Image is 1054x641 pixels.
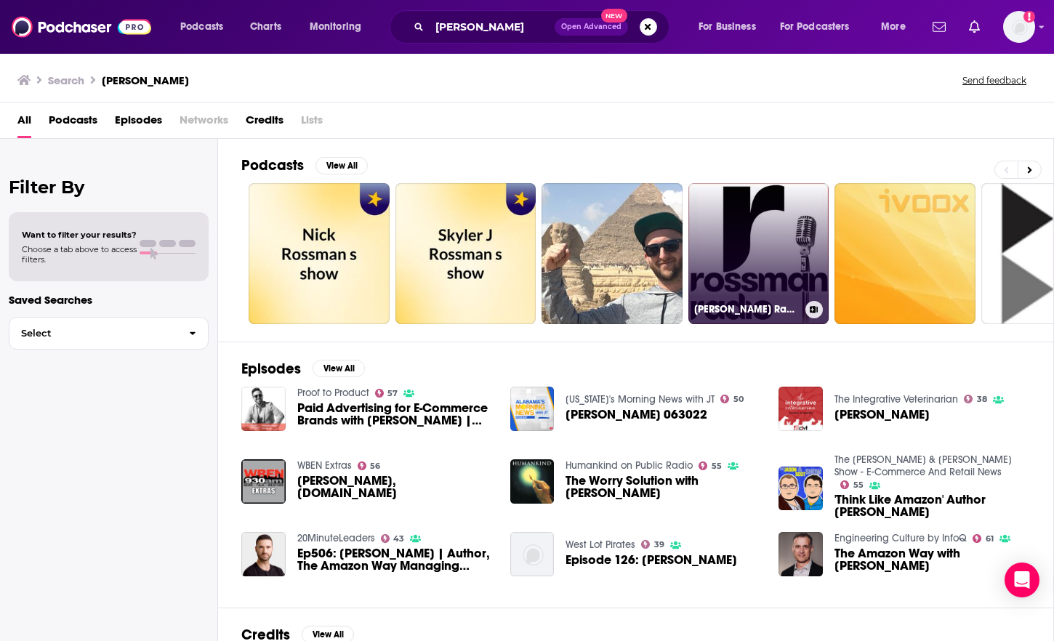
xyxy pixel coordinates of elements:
[297,547,493,572] span: Ep506: [PERSON_NAME] | Author, The Amazon Way Managing Partner, [PERSON_NAME] Partners
[315,157,368,174] button: View All
[927,15,952,39] a: Show notifications dropdown
[375,389,398,398] a: 57
[510,532,555,576] img: Episode 126: Philip Rossman-Reich
[9,293,209,307] p: Saved Searches
[22,244,137,265] span: Choose a tab above to access filters.
[17,108,31,138] a: All
[241,156,304,174] h2: Podcasts
[241,532,286,576] img: Ep506: John Rossman | Author, The Amazon Way Managing Partner, Rossman Partners
[297,475,493,499] span: [PERSON_NAME], [DOMAIN_NAME]
[834,453,1012,478] a: The Jason & Scot Show - E-Commerce And Retail News
[387,390,398,397] span: 57
[430,15,555,39] input: Search podcasts, credits, & more...
[641,540,664,549] a: 39
[566,408,707,421] span: [PERSON_NAME] 063022
[853,482,864,488] span: 55
[246,108,283,138] a: Credits
[250,17,281,37] span: Charts
[403,10,683,44] div: Search podcasts, credits, & more...
[699,17,756,37] span: For Business
[297,402,493,427] a: Paid Advertising for E-Commerce Brands with Alexander Rossman | Rossman Media
[779,532,823,576] img: The Amazon Way with John Rossman
[834,393,958,406] a: The Integrative Veterinarian
[241,360,301,378] h2: Episodes
[358,461,381,470] a: 56
[963,15,986,39] a: Show notifications dropdown
[510,459,555,504] img: The Worry Solution with Martin Rossman
[313,360,365,377] button: View All
[958,74,1031,86] button: Send feedback
[393,536,404,542] span: 43
[654,541,664,548] span: 39
[566,475,761,499] a: The Worry Solution with Martin Rossman
[297,459,352,472] a: WBEN Extras
[771,15,871,39] button: open menu
[115,108,162,138] a: Episodes
[297,547,493,572] a: Ep506: John Rossman | Author, The Amazon Way Managing Partner, Rossman Partners
[973,534,994,543] a: 61
[9,317,209,350] button: Select
[102,73,189,87] h3: [PERSON_NAME]
[834,493,1030,518] span: 'Think Like Amazon' Author [PERSON_NAME]
[871,15,924,39] button: open menu
[180,108,228,138] span: Networks
[1023,11,1035,23] svg: Add a profile image
[834,408,930,421] a: Dr. Ashley Rossman
[297,475,493,499] a: Ted Rossman, CreditCards.com
[688,15,774,39] button: open menu
[170,15,242,39] button: open menu
[297,532,375,544] a: 20MinuteLeaders
[834,493,1030,518] a: 'Think Like Amazon' Author John Rossman
[834,547,1030,572] span: The Amazon Way with [PERSON_NAME]
[555,18,628,36] button: Open AdvancedNew
[381,534,405,543] a: 43
[22,230,137,240] span: Want to filter your results?
[688,183,829,324] a: [PERSON_NAME] Radio
[510,387,555,431] img: Ted Rossman 063022
[1003,11,1035,43] button: Show profile menu
[241,387,286,431] img: Paid Advertising for E-Commerce Brands with Alexander Rossman | Rossman Media
[712,463,722,469] span: 55
[9,328,177,338] span: Select
[881,17,906,37] span: More
[840,480,864,489] a: 55
[48,73,84,87] h3: Search
[834,547,1030,572] a: The Amazon Way with John Rossman
[561,23,621,31] span: Open Advanced
[834,532,967,544] a: Engineering Culture by InfoQ
[566,408,707,421] a: Ted Rossman 063022
[779,467,823,511] img: 'Think Like Amazon' Author John Rossman
[566,393,715,406] a: Alabama's Morning News with JT
[297,402,493,427] span: Paid Advertising for E-Commerce Brands with [PERSON_NAME] | [PERSON_NAME] Media
[694,303,800,315] h3: [PERSON_NAME] Radio
[720,395,744,403] a: 50
[733,396,744,403] span: 50
[566,475,761,499] span: The Worry Solution with [PERSON_NAME]
[241,15,290,39] a: Charts
[310,17,361,37] span: Monitoring
[834,408,930,421] span: [PERSON_NAME]
[964,395,987,403] a: 38
[9,177,209,198] h2: Filter By
[566,539,635,551] a: West Lot Pirates
[49,108,97,138] a: Podcasts
[1003,11,1035,43] img: User Profile
[566,459,693,472] a: Humankind on Public Radio
[301,108,323,138] span: Lists
[1005,563,1039,597] div: Open Intercom Messenger
[986,536,994,542] span: 61
[12,13,151,41] img: Podchaser - Follow, Share and Rate Podcasts
[241,459,286,504] img: Ted Rossman, CreditCards.com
